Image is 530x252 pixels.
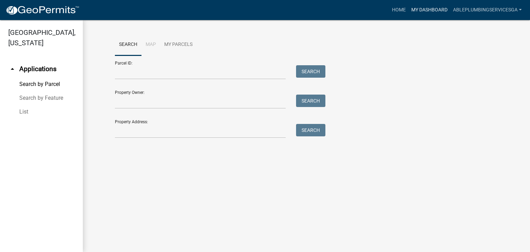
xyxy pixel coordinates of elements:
button: Search [296,95,325,107]
i: arrow_drop_up [8,65,17,73]
a: ableplumbingservicesga [450,3,524,17]
a: Home [389,3,409,17]
a: My Parcels [160,34,197,56]
button: Search [296,65,325,78]
button: Search [296,124,325,136]
a: My Dashboard [409,3,450,17]
a: Search [115,34,141,56]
